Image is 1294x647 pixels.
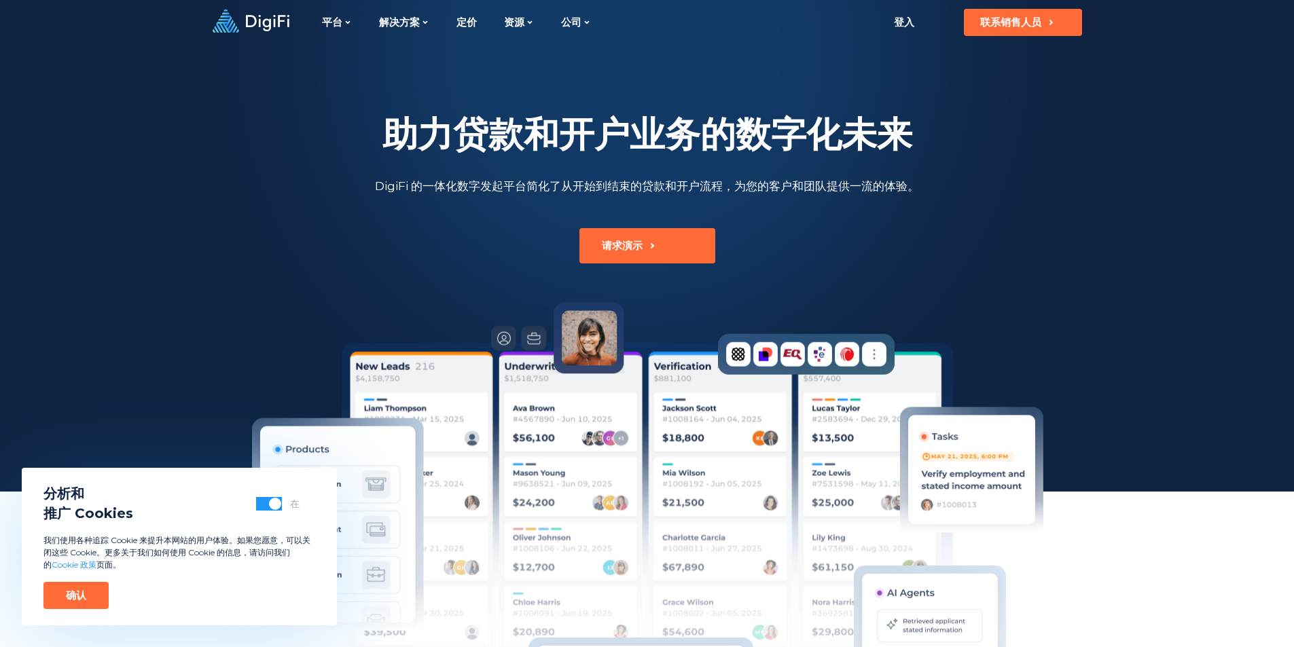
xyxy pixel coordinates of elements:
[894,16,914,29] font: 登入
[579,228,715,263] button: 请求演示
[322,16,342,29] font: 平台
[375,179,919,193] font: DigiFi 的一体化数字发起平台简化了从开始到结束的贷款和开户流程，为您的客户和团队提供一流的体验。
[379,16,420,29] font: 解决方案
[43,582,109,609] button: 确认
[66,589,86,602] font: 确认
[96,559,121,570] font: 页面。
[290,498,300,510] font: 在
[43,485,84,502] font: 分析和
[561,16,581,29] font: 公司
[602,239,643,252] font: 请求演示
[43,535,310,570] font: 我们使用各种追踪 Cookie 来提升本网站的用户体验。如果您愿意，可以关闭这些 Cookie。更多关于我们如何使用 Cookie 的信息，请访问我们的
[980,16,1041,29] font: 联系销售人员
[869,9,939,36] a: 登入
[964,9,1082,36] button: 联系销售人员
[456,16,477,29] font: 定价
[504,16,524,29] font: 资源
[382,113,912,155] font: 助力贷款和开户业务的数字化未来
[43,505,133,521] font: 推广 Cookies
[52,559,96,570] a: Cookie 政策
